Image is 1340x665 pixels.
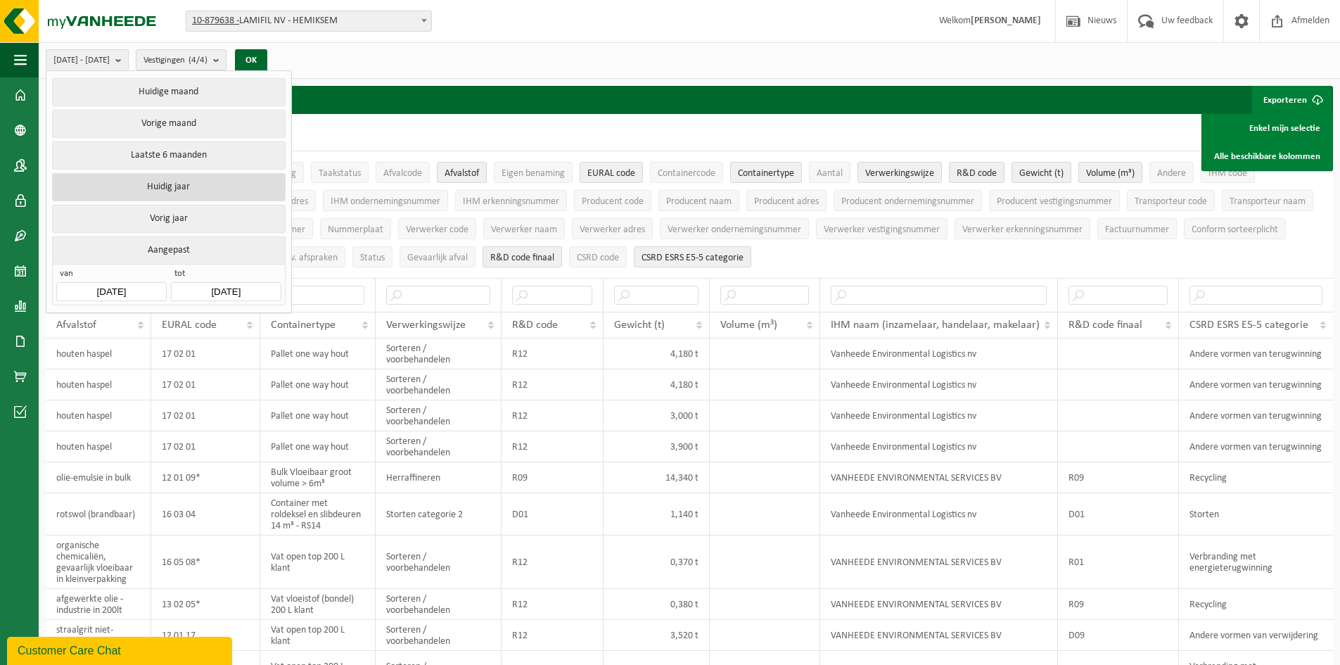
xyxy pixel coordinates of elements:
span: Producent code [582,196,644,207]
button: Verwerker vestigingsnummerVerwerker vestigingsnummer: Activate to sort [816,218,947,239]
span: Containertype [738,168,794,179]
td: 17 02 01 [151,431,260,462]
span: Gewicht (t) [1019,168,1064,179]
span: Verwerker erkenningsnummer [962,224,1083,235]
button: IHM erkenningsnummerIHM erkenningsnummer: Activate to sort [455,190,567,211]
td: 0,380 t [604,589,710,620]
span: 10-879638 - LAMIFIL NV - HEMIKSEM [186,11,432,32]
td: VANHEEDE ENVIRONMENTAL SERVICES BV [820,620,1058,651]
td: 4,180 t [604,369,710,400]
button: Verwerker erkenningsnummerVerwerker erkenningsnummer: Activate to sort [955,218,1090,239]
a: Enkel mijn selectie [1204,114,1331,142]
span: Verwerkingswijze [865,168,934,179]
td: VANHEEDE ENVIRONMENTAL SERVICES BV [820,462,1058,493]
td: Sorteren / voorbehandelen [376,431,501,462]
span: Afvalstof [56,319,96,331]
a: Alle beschikbare kolommen [1204,142,1331,170]
button: Producent ondernemingsnummerProducent ondernemingsnummer: Activate to sort [834,190,982,211]
td: 16 03 04 [151,493,260,536]
span: Eigen benaming [502,168,565,179]
td: Herraffineren [376,462,501,493]
td: Vat open top 200 L klant [260,536,376,589]
td: houten haspel [46,400,151,431]
td: Andere vormen van terugwinning [1179,338,1333,369]
span: Producent naam [666,196,732,207]
button: Vorig jaar [52,205,285,233]
td: 12 01 09* [151,462,260,493]
button: OK [235,49,267,72]
button: AndereAndere: Activate to sort [1149,162,1194,183]
button: StatusStatus: Activate to sort [352,246,393,267]
td: 4,180 t [604,338,710,369]
td: Andere vormen van verwijdering [1179,620,1333,651]
span: Volume (m³) [1086,168,1135,179]
span: 10-879638 - LAMIFIL NV - HEMIKSEM [186,11,431,31]
span: Producent adres [754,196,819,207]
span: tot [171,268,281,282]
button: Huidig jaar [52,173,285,201]
span: Producent ondernemingsnummer [841,196,974,207]
td: R09 [1058,589,1180,620]
span: Status [360,253,385,263]
td: Storten categorie 2 [376,493,501,536]
td: Bulk Vloeibaar groot volume > 6m³ [260,462,376,493]
span: Volume (m³) [720,319,777,331]
td: 17 02 01 [151,400,260,431]
td: houten haspel [46,369,151,400]
span: Afvalstof [445,168,479,179]
span: IHM erkenningsnummer [463,196,559,207]
td: 13 02 05* [151,589,260,620]
td: 3,000 t [604,400,710,431]
span: Andere [1157,168,1186,179]
td: Vanheede Environmental Logistics nv [820,431,1058,462]
button: Gewicht (t)Gewicht (t): Activate to sort [1012,162,1071,183]
button: Verwerker codeVerwerker code: Activate to sort [398,218,476,239]
span: EURAL code [587,168,635,179]
span: R&D code finaal [490,253,554,263]
td: Sorteren / voorbehandelen [376,589,501,620]
td: olie-emulsie in bulk [46,462,151,493]
button: AfvalstofAfvalstof: Activate to sort [437,162,487,183]
button: Verwerker naamVerwerker naam: Activate to sort [483,218,565,239]
button: Volume (m³)Volume (m³): Activate to sort [1078,162,1142,183]
td: Andere vormen van terugwinning [1179,400,1333,431]
td: Vanheede Environmental Logistics nv [820,338,1058,369]
span: van [56,268,166,282]
td: Storten [1179,493,1333,536]
button: Aangepast [52,236,285,264]
button: ContainertypeContainertype: Activate to sort [730,162,802,183]
td: R12 [502,536,604,589]
button: R&D codeR&amp;D code: Activate to sort [949,162,1004,183]
button: EURAL codeEURAL code: Activate to sort [580,162,643,183]
td: 0,370 t [604,536,710,589]
td: Pallet one way hout [260,431,376,462]
button: Vorige maand [52,110,285,138]
span: Verwerker naam [491,224,557,235]
span: CSRD ESRS E5-5 categorie [642,253,744,263]
span: R&D code [957,168,997,179]
button: Producent codeProducent code: Activate to sort [574,190,651,211]
count: (4/4) [189,56,208,65]
span: R&D code finaal [1068,319,1142,331]
button: [DATE] - [DATE] [46,49,129,70]
button: TaakstatusTaakstatus: Activate to sort [311,162,369,183]
td: R12 [502,589,604,620]
span: IHM code [1208,168,1247,179]
button: Producent vestigingsnummerProducent vestigingsnummer: Activate to sort [989,190,1120,211]
button: Transporteur naamTransporteur naam: Activate to sort [1222,190,1313,211]
td: Vat open top 200 L klant [260,620,376,651]
td: 14,340 t [604,462,710,493]
span: EURAL code [162,319,217,331]
button: Laatste 6 maanden [52,141,285,170]
span: [DATE] - [DATE] [53,50,110,71]
button: Exporteren [1252,86,1332,114]
span: R&D code [512,319,558,331]
td: Vanheede Environmental Logistics nv [820,369,1058,400]
button: AantalAantal: Activate to sort [809,162,850,183]
button: R&D code finaalR&amp;D code finaal: Activate to sort [483,246,562,267]
td: 17 02 01 [151,369,260,400]
button: IHM ondernemingsnummerIHM ondernemingsnummer: Activate to sort [323,190,448,211]
span: Verwerkingswijze [386,319,466,331]
td: Vat vloeistof (bondel) 200 L klant [260,589,376,620]
span: IHM naam (inzamelaar, handelaar, makelaar) [831,319,1040,331]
